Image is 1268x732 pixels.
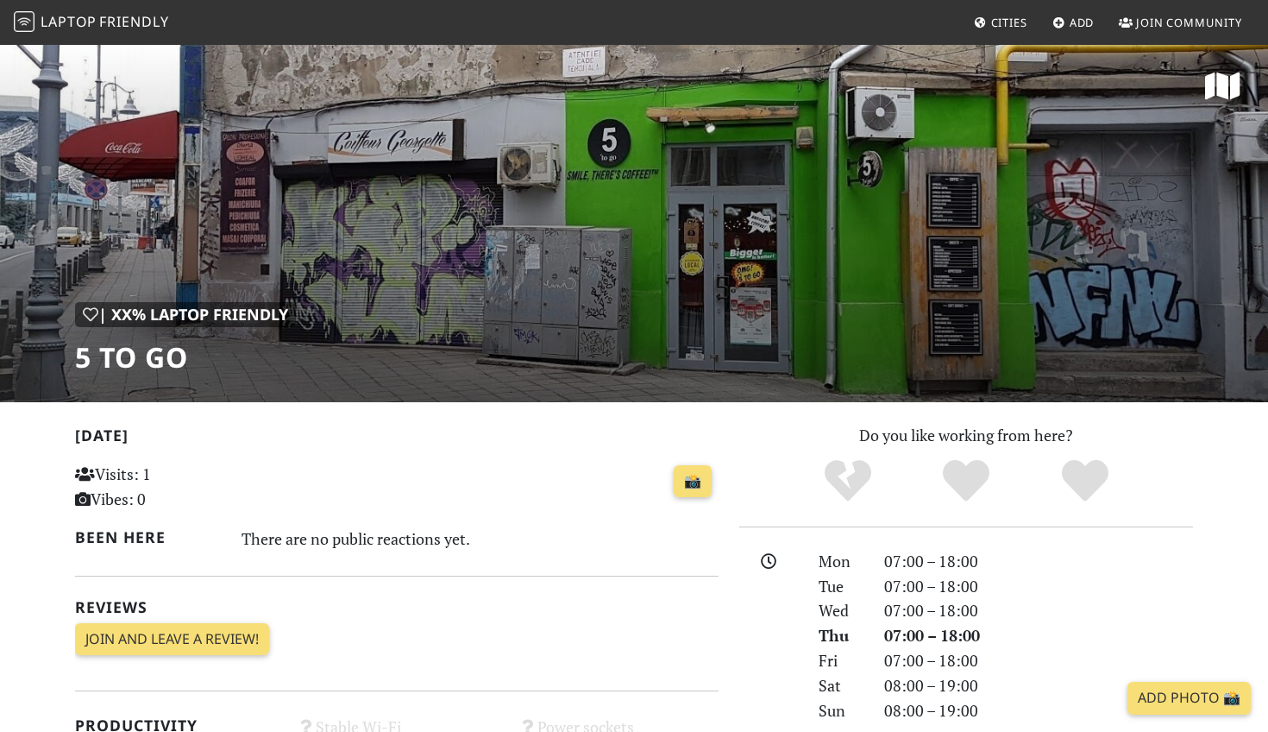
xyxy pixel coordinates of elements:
div: 07:00 – 18:00 [874,623,1203,648]
span: Join Community [1136,15,1242,30]
p: Visits: 1 Vibes: 0 [75,462,276,512]
h2: Been here [75,528,221,546]
a: 📸 [674,465,712,498]
a: Cities [967,7,1034,38]
span: Add [1070,15,1095,30]
span: Cities [991,15,1027,30]
h1: 5 To Go [75,341,296,374]
div: Wed [808,598,874,623]
div: Tue [808,574,874,599]
a: Add Photo 📸 [1127,682,1251,715]
div: 07:00 – 18:00 [874,598,1203,623]
div: 07:00 – 18:00 [874,574,1203,599]
span: Laptop [41,12,97,31]
div: 08:00 – 19:00 [874,698,1203,723]
div: Fri [808,648,874,673]
div: 07:00 – 18:00 [874,648,1203,673]
div: Definitely! [1026,457,1145,505]
div: Sat [808,673,874,698]
a: Join and leave a review! [75,623,269,656]
h2: Reviews [75,598,719,616]
a: LaptopFriendly LaptopFriendly [14,8,169,38]
div: Sun [808,698,874,723]
div: 07:00 – 18:00 [874,549,1203,574]
div: 08:00 – 19:00 [874,673,1203,698]
div: Thu [808,623,874,648]
div: There are no public reactions yet. [242,525,719,552]
div: | XX% Laptop Friendly [75,302,296,327]
div: Yes [907,457,1026,505]
p: Do you like working from here? [739,423,1193,448]
a: Join Community [1112,7,1249,38]
a: Add [1045,7,1102,38]
div: Mon [808,549,874,574]
span: Friendly [99,12,168,31]
img: LaptopFriendly [14,11,35,32]
div: No [788,457,907,505]
h2: [DATE] [75,426,719,451]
